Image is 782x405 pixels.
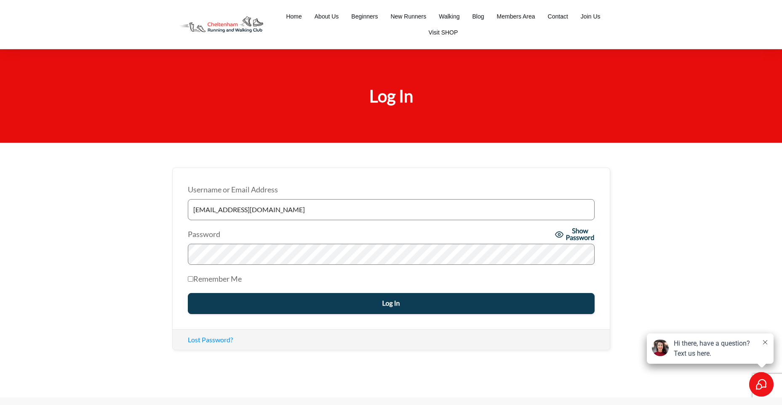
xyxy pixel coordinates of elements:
a: Blog [472,11,484,22]
input: Log In [188,293,595,314]
label: Password [188,228,552,241]
a: Walking [439,11,459,22]
span: Log In [369,86,413,106]
a: New Runners [390,11,426,22]
a: Members Area [497,11,535,22]
a: Beginners [351,11,378,22]
a: Visit SHOP [429,27,458,38]
a: Contact [548,11,568,22]
button: Show Password [555,228,595,241]
label: Remember Me [188,272,242,286]
img: Decathlon [172,11,270,39]
label: Username or Email Address [188,183,595,197]
a: About Us [315,11,339,22]
span: Show Password [566,228,595,241]
a: Join Us [581,11,601,22]
input: Remember Me [188,276,193,282]
a: Lost Password? [188,336,233,344]
a: Home [286,11,302,22]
